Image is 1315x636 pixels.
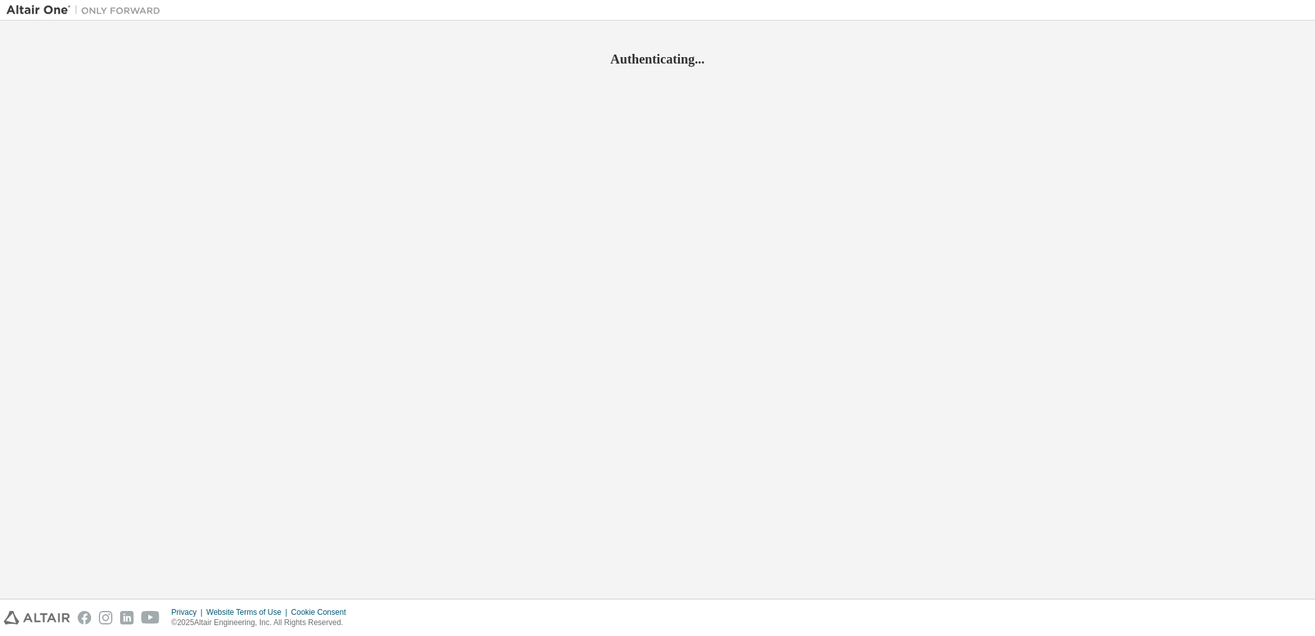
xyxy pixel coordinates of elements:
[6,4,167,17] img: Altair One
[171,607,206,617] div: Privacy
[4,611,70,624] img: altair_logo.svg
[6,51,1309,67] h2: Authenticating...
[120,611,134,624] img: linkedin.svg
[291,607,353,617] div: Cookie Consent
[99,611,112,624] img: instagram.svg
[78,611,91,624] img: facebook.svg
[171,617,354,628] p: © 2025 Altair Engineering, Inc. All Rights Reserved.
[206,607,291,617] div: Website Terms of Use
[141,611,160,624] img: youtube.svg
